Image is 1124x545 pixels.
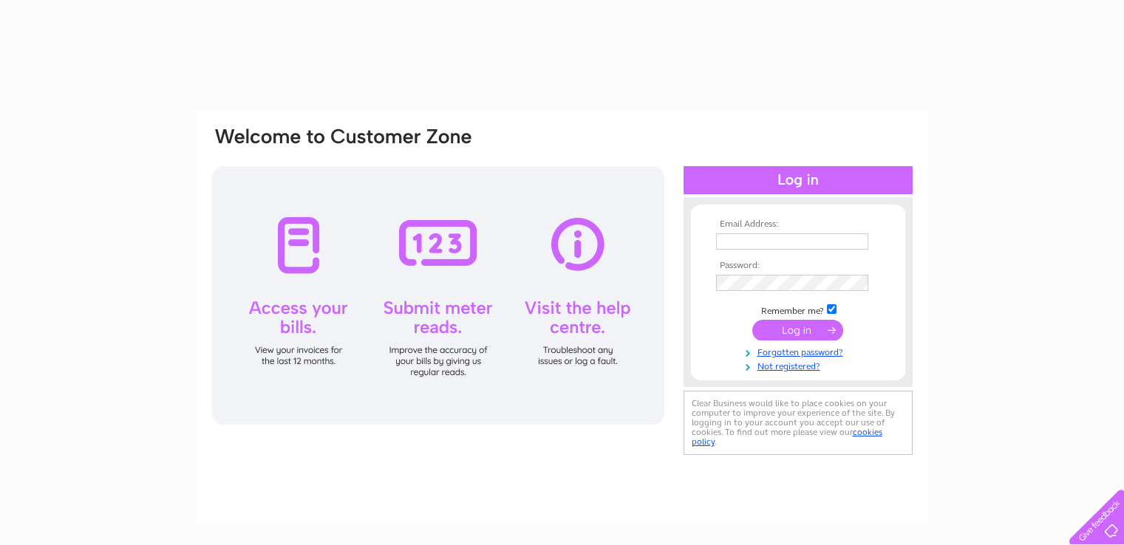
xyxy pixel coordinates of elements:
td: Remember me? [712,302,884,317]
th: Password: [712,261,884,271]
a: cookies policy [692,427,882,447]
div: Clear Business would like to place cookies on your computer to improve your experience of the sit... [684,391,913,455]
a: Not registered? [716,358,884,372]
th: Email Address: [712,219,884,230]
a: Forgotten password? [716,344,884,358]
input: Submit [752,320,843,340]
